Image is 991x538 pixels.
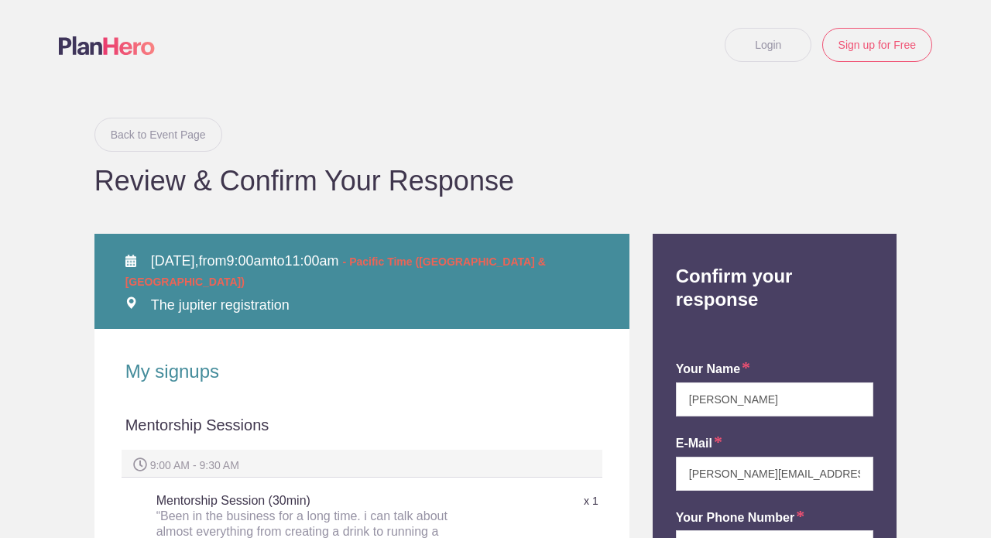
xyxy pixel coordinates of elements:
[151,253,199,269] span: [DATE],
[125,360,598,383] h2: My signups
[725,28,811,62] a: Login
[94,118,222,152] a: Back to Event Page
[133,457,147,471] img: Spot time
[664,234,886,311] h2: Confirm your response
[676,382,874,416] input: e.g. Julie Farrell
[676,361,750,379] label: your name
[122,450,602,478] div: 9:00 AM - 9:30 AM
[125,255,546,288] span: - Pacific Time ([GEOGRAPHIC_DATA] & [GEOGRAPHIC_DATA])
[94,167,897,195] h1: Review & Confirm Your Response
[59,36,155,55] img: Logo main planhero
[822,28,932,62] a: Sign up for Free
[451,488,598,515] div: x 1
[125,253,546,289] span: from to
[151,297,290,313] span: The jupiter registration
[226,253,273,269] span: 9:00am
[676,509,805,527] label: Your Phone Number
[125,414,598,450] div: Mentorship Sessions
[125,255,136,267] img: Calendar alt
[285,253,339,269] span: 11:00am
[676,435,722,453] label: E-mail
[676,457,874,491] input: e.g. julie@gmail.com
